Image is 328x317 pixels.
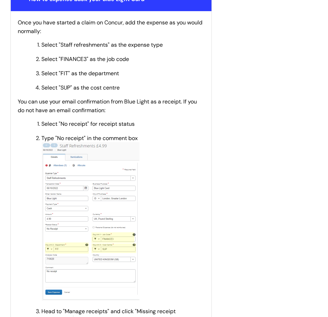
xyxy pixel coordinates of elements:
[41,84,120,91] span: Select "SUP" as the cost centre
[41,134,138,142] span: Type "No receipt" in the comment box
[41,142,139,301] img: WTeWj0kQwrBVdsIBHcHqTIXD_MsZQuJF4g.png
[41,41,163,48] span: Select "Staff refreshments" as the expense type
[41,70,119,77] span: Select "FIT" as the department
[41,120,135,127] span: Select "No receipt" for receipt status
[41,55,129,63] span: Select "FINANCE3" as the job code
[18,19,202,35] span: Once you have started a claim on Concur, add the expense as you would normally:
[18,98,197,114] span: You can use your email confirmation from Blue Light as a receipt. If you do not have an email con...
